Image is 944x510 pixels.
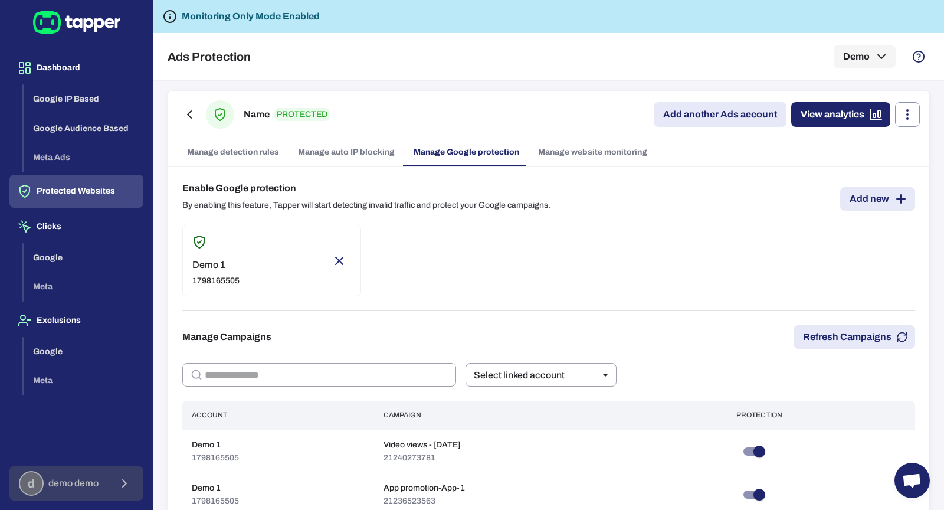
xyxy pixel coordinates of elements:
a: Google Audience Based [24,122,143,132]
a: Manage auto IP blocking [289,138,404,166]
a: Add another Ads account [654,102,786,127]
h6: Manage Campaigns [182,330,271,344]
p: 1798165505 [192,496,239,506]
p: By enabling this feature, Tapper will start detecting invalid traffic and protect your Google cam... [182,200,550,211]
a: Dashboard [9,62,143,72]
p: Video views - [DATE] [383,440,460,450]
h5: Ads Protection [168,50,251,64]
button: Dashboard [9,51,143,84]
a: Google IP Based [24,93,143,103]
a: Manage website monitoring [529,138,657,166]
p: Demo 1 [192,483,239,493]
button: Exclusions [9,304,143,337]
button: Demo [834,45,896,68]
p: PROTECTED [274,108,330,121]
a: Exclusions [9,315,143,325]
p: 21240273781 [383,453,460,463]
a: Manage detection rules [178,138,289,166]
th: Account [182,401,374,430]
div: Select linked account [466,363,617,387]
button: Remove account [327,249,351,273]
button: Google [24,243,143,273]
a: Google [24,251,143,261]
div: d [19,471,44,496]
svg: Tapper is not blocking any fraudulent activity for this domain [163,9,177,24]
a: View analytics [791,102,890,127]
p: Demo 1 [192,259,240,271]
p: Demo 1 [192,440,239,450]
h6: Name [244,107,270,122]
a: Google [24,345,143,355]
a: Clicks [9,221,143,231]
a: Protected Websites [9,185,143,195]
button: Google IP Based [24,84,143,114]
th: Protection [727,401,915,430]
p: 1798165505 [192,453,239,463]
a: Add new [840,187,915,211]
button: Clicks [9,210,143,243]
a: Open chat [894,463,930,498]
p: 1798165505 [192,276,240,286]
h6: Monitoring Only Mode Enabled [182,9,320,24]
button: ddemo demo [9,466,143,501]
button: Google [24,337,143,367]
p: App promotion-App-1 [383,483,465,493]
span: demo demo [48,478,99,489]
h6: Enable Google protection [182,181,550,195]
button: Refresh Campaigns [794,325,915,349]
button: Protected Websites [9,175,143,208]
p: 21236523563 [383,496,465,506]
button: Google Audience Based [24,114,143,143]
th: Campaign [374,401,727,430]
a: Manage Google protection [404,138,529,166]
